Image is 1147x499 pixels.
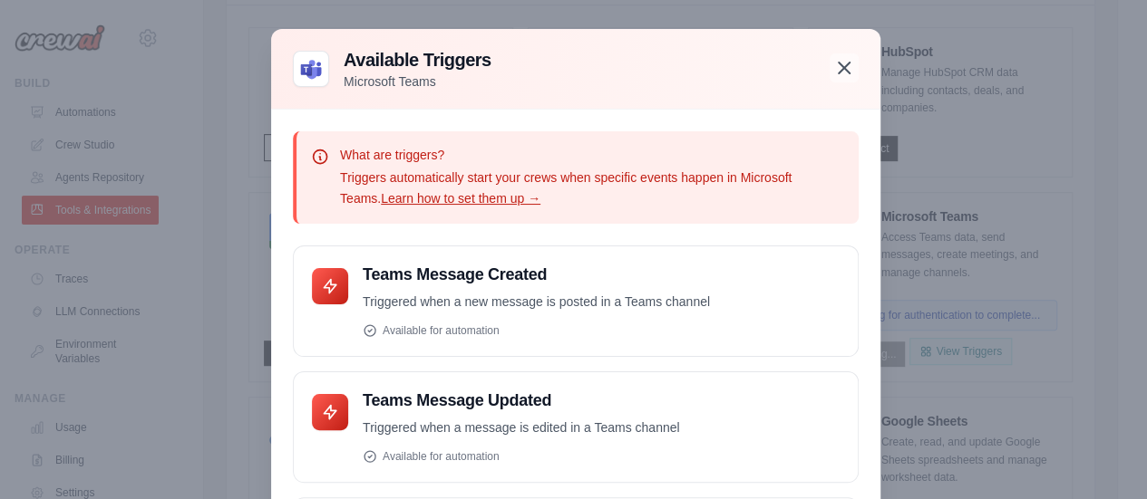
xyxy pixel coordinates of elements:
h4: Teams Message Updated [363,390,840,411]
img: Microsoft Teams [293,51,329,87]
a: Learn how to set them up → [381,191,540,206]
div: Available for automation [363,449,840,464]
div: Available for automation [363,323,840,338]
h3: Available Triggers [344,47,491,72]
h4: Teams Message Created [363,264,840,285]
p: What are triggers? [340,146,844,164]
p: Triggers automatically start your crews when specific events happen in Microsoft Teams. [340,168,844,209]
p: Triggered when a message is edited in a Teams channel [363,417,840,438]
p: Microsoft Teams [344,72,491,91]
p: Triggered when a new message is posted in a Teams channel [363,292,840,312]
